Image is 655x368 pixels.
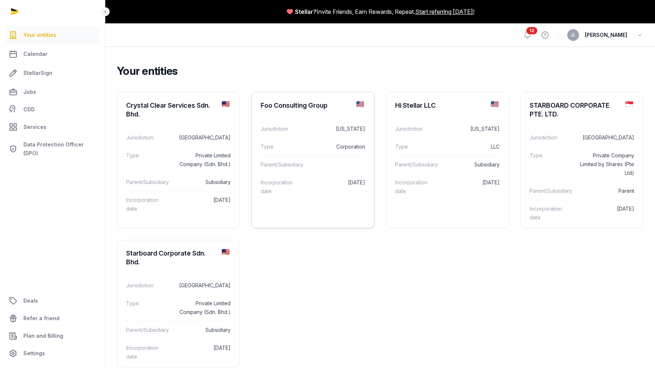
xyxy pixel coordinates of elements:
[222,249,230,255] img: my.png
[126,299,166,317] dt: Type
[117,92,239,223] a: Crystal Clear Services Sdn. Bhd.Jurisdiction[GEOGRAPHIC_DATA]TypePrivate Limited Company (Sdn. Bh...
[252,92,374,206] a: Foo Consulting GroupJurisdiction[US_STATE]TypeCorporationParent/SubsidiaryIncorporation date[DATE]
[126,281,166,290] dt: Jurisdiction
[530,187,571,195] dt: Parent/Subsidiary
[571,33,576,37] span: JL
[23,31,56,39] span: Your entities
[222,101,230,107] img: my.png
[443,160,500,169] dd: Subsidiary
[23,349,45,358] span: Settings
[261,160,302,169] dt: Parent/Subsidiary
[126,101,216,119] div: Crystal Clear Services Sdn. Bhd.
[261,142,300,151] dt: Type
[171,281,231,290] dd: [GEOGRAPHIC_DATA]
[171,133,231,142] dd: [GEOGRAPHIC_DATA]
[386,92,508,206] a: Hi Stellar LLCJurisdiction[US_STATE]TypeLLCParent/SubsidiarySubsidiaryIncorporation date[DATE]
[306,124,365,133] dd: [US_STATE]
[575,133,634,142] dd: [GEOGRAPHIC_DATA]
[23,105,35,114] span: CDD
[6,102,99,117] a: CDD
[261,124,300,133] dt: Jurisdiction
[23,88,36,96] span: Jobs
[117,64,637,77] h2: Your entities
[6,327,99,345] a: Plan and Billing
[6,310,99,327] a: Refer a friend
[395,101,436,110] div: Hi Stellar LLC
[171,344,231,361] dd: [DATE]
[575,151,634,177] dd: Private Company Limited by Shares (Pte Ltd)
[395,124,435,133] dt: Jurisdiction
[575,204,634,222] dd: [DATE]
[295,7,317,16] span: Stellar?
[174,178,231,187] dd: Subsidiary
[6,292,99,310] a: Deals
[440,124,500,133] dd: [US_STATE]
[126,151,166,169] dt: Type
[171,299,231,317] dd: Private Limited Company (Sdn. Bhd.)
[526,27,537,34] span: 12
[126,133,166,142] dt: Jurisdiction
[126,326,168,334] dt: Parent/Subsidiary
[6,45,99,63] a: Calendar
[126,249,216,267] div: Starboard Corporate Sdn. Bhd.
[23,140,96,158] span: Data Protection Officer (DPO)
[415,7,474,16] a: Start referring [DATE]!
[126,344,166,361] dt: Incorporation date
[306,178,365,196] dd: [DATE]
[530,204,569,222] dt: Incorporation date
[395,178,435,196] dt: Incorporation date
[6,118,99,136] a: Services
[23,123,46,131] span: Services
[261,101,327,110] div: Foo Consulting Group
[530,133,569,142] dt: Jurisdiction
[530,101,620,119] div: STARBOARD CORPORATE PTE. LTD.
[567,29,579,41] button: JL
[23,296,38,305] span: Deals
[395,160,437,169] dt: Parent/Subsidiary
[440,142,500,151] dd: LLC
[6,64,99,82] a: StellarSign
[306,142,365,151] dd: Corporation
[577,187,634,195] dd: Parent
[23,50,48,58] span: Calendar
[530,151,569,177] dt: Type
[23,314,60,323] span: Refer a friend
[171,196,231,213] dd: [DATE]
[618,333,655,368] iframe: Chat Widget
[356,101,364,107] img: us.png
[23,69,52,77] span: StellarSign
[6,137,99,161] a: Data Protection Officer (DPO)
[126,196,166,213] dt: Incorporation date
[6,83,99,101] a: Jobs
[585,31,627,39] span: [PERSON_NAME]
[174,326,231,334] dd: Subsidiary
[6,345,99,362] a: Settings
[440,178,500,196] dd: [DATE]
[625,101,633,107] img: sg.png
[491,101,499,107] img: us.png
[171,151,231,169] dd: Private Limited Company (Sdn. Bhd.)
[261,178,300,196] dt: Incorporation date
[395,142,435,151] dt: Type
[23,331,63,340] span: Plan and Billing
[521,92,643,232] a: STARBOARD CORPORATE PTE. LTD.Jurisdiction[GEOGRAPHIC_DATA]TypePrivate Company Limited by Shares (...
[6,26,99,44] a: Your entities
[126,178,168,187] dt: Parent/Subsidiary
